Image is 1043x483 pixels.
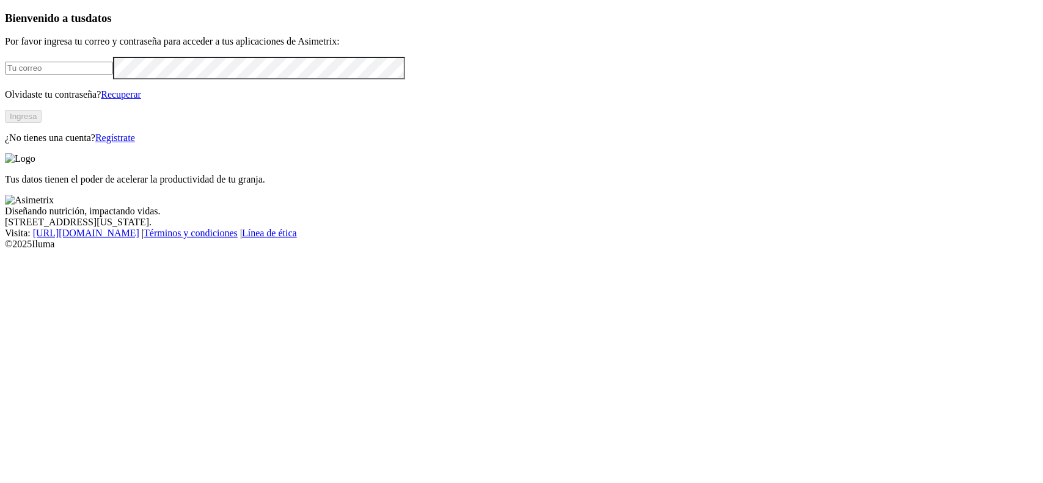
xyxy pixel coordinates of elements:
[5,133,1038,143] p: ¿No tienes una cuenta?
[95,133,135,143] a: Regístrate
[5,153,35,164] img: Logo
[5,195,54,206] img: Asimetrix
[5,239,1038,250] div: © 2025 Iluma
[5,89,1038,100] p: Olvidaste tu contraseña?
[5,36,1038,47] p: Por favor ingresa tu correo y contraseña para acceder a tus aplicaciones de Asimetrix:
[5,228,1038,239] div: Visita : | |
[242,228,297,238] a: Línea de ética
[5,174,1038,185] p: Tus datos tienen el poder de acelerar la productividad de tu granja.
[5,62,113,74] input: Tu correo
[33,228,139,238] a: [URL][DOMAIN_NAME]
[144,228,238,238] a: Términos y condiciones
[5,110,42,123] button: Ingresa
[101,89,141,100] a: Recuperar
[5,217,1038,228] div: [STREET_ADDRESS][US_STATE].
[5,12,1038,25] h3: Bienvenido a tus
[86,12,112,24] span: datos
[5,206,1038,217] div: Diseñando nutrición, impactando vidas.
